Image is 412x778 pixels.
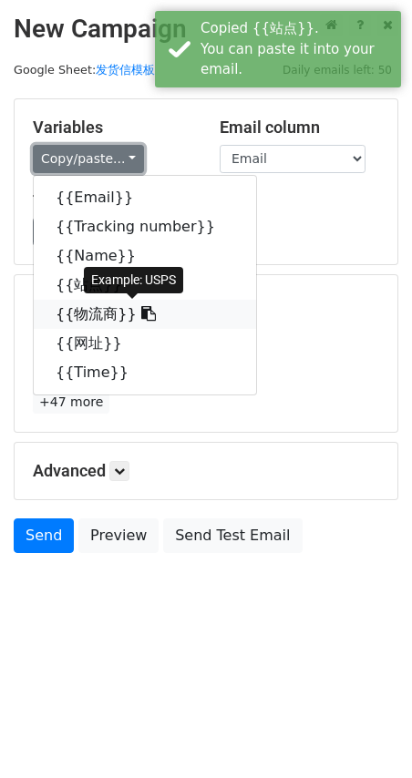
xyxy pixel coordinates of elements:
[84,267,183,293] div: Example: USPS
[34,271,256,300] a: {{站点}}
[220,118,379,138] h5: Email column
[34,183,256,212] a: {{Email}}
[14,63,155,77] small: Google Sheet:
[34,212,256,241] a: {{Tracking number}}
[33,391,109,414] a: +47 more
[14,518,74,553] a: Send
[14,14,398,45] h2: New Campaign
[201,18,394,80] div: Copied {{站点}}. You can paste it into your email.
[34,358,256,387] a: {{Time}}
[78,518,159,553] a: Preview
[163,518,302,553] a: Send Test Email
[34,329,256,358] a: {{网址}}
[33,118,192,138] h5: Variables
[33,461,379,481] h5: Advanced
[321,691,412,778] div: 聊天小组件
[33,145,144,173] a: Copy/paste...
[34,241,256,271] a: {{Name}}
[96,63,155,77] a: 发货信模板
[321,691,412,778] iframe: Chat Widget
[34,300,256,329] a: {{物流商}}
